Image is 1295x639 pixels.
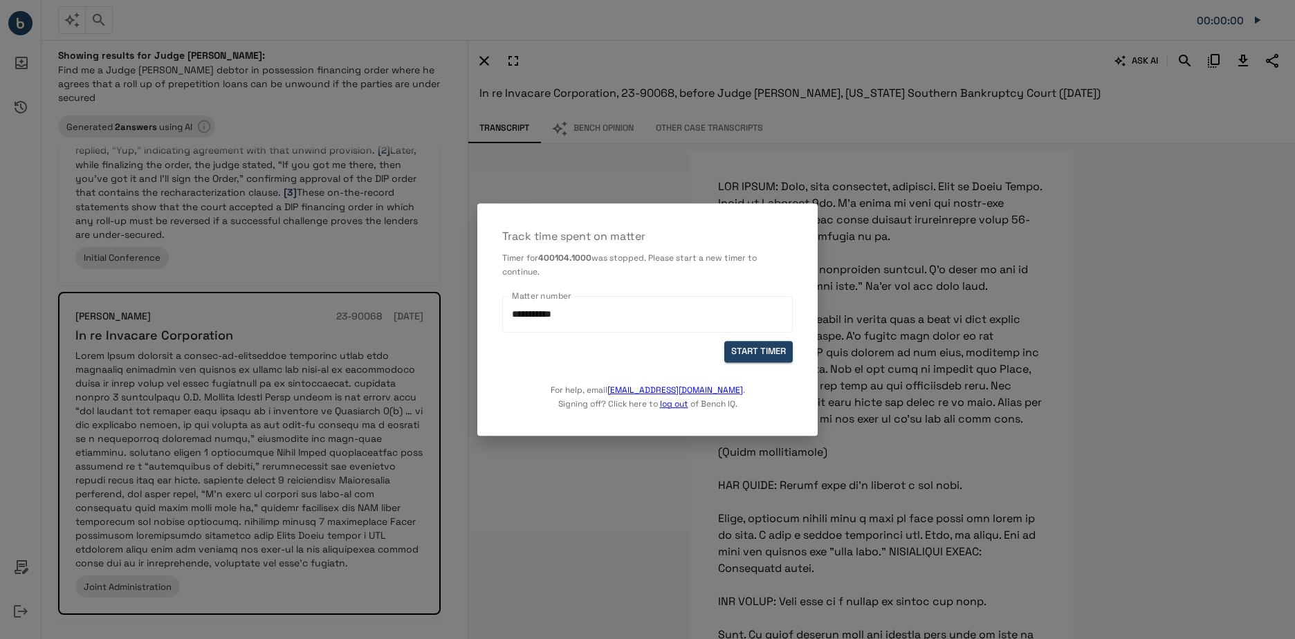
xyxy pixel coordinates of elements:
span: Timer for [502,252,538,263]
span: was stopped. Please start a new timer to continue. [502,252,757,277]
button: START TIMER [724,341,793,362]
label: Matter number [512,290,571,302]
b: 400104.1000 [538,252,591,263]
p: For help, email . Signing off? Click here to of Bench IQ. [551,362,745,411]
a: [EMAIL_ADDRESS][DOMAIN_NAME] [607,385,743,396]
a: log out [660,398,688,409]
p: Track time spent on matter [502,228,793,245]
